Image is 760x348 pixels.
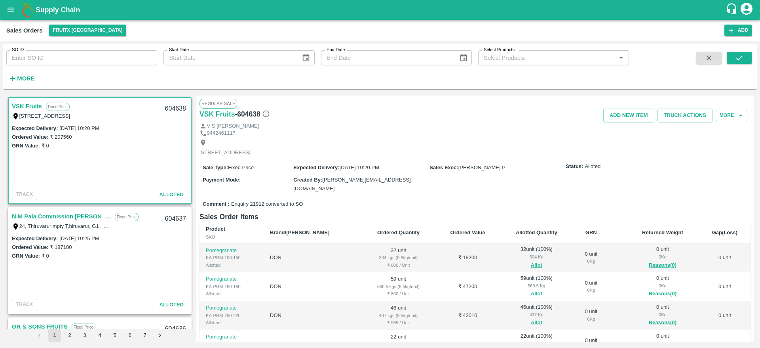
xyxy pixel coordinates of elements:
label: ₹ 0 [42,143,49,149]
div: 59 unit ( 100 %) [506,275,567,298]
div: 0 unit [579,279,603,294]
label: Ordered Value: [12,134,48,140]
p: Pomegranate [206,333,257,341]
input: Select Products [481,53,614,63]
b: Returned Weight [642,229,683,235]
td: 32 unit [361,243,435,272]
td: 0 unit [699,272,750,301]
b: Allotted Quantity [516,229,557,235]
span: [PERSON_NAME] P [458,164,505,170]
button: More [716,110,747,121]
button: Reasons(0) [633,289,693,298]
p: Fixed Price [115,213,139,221]
span: [PERSON_NAME][EMAIL_ADDRESS][DOMAIN_NAME] [293,177,410,191]
b: Brand/[PERSON_NAME] [270,229,329,235]
input: Enter SO ID [6,50,157,65]
label: Expected Delivery : [293,164,339,170]
button: Add [724,25,752,36]
div: 0 Kg [633,253,693,260]
div: 0 Kg [633,311,693,318]
p: [STREET_ADDRESS] [199,149,251,157]
div: KA-PRM-100-150 [206,254,257,261]
span: Alloted [160,302,184,308]
span: Enquiry 21912 converted to SO [231,201,303,208]
span: Alloted [585,163,600,170]
button: Allot [531,318,542,327]
div: 0 unit [633,246,693,270]
div: SKU [206,233,257,241]
label: Expected Delivery : [12,125,58,131]
a: VSK Fruits [12,101,42,111]
label: ₹ 207560 [50,134,72,140]
p: Fixed Price [72,323,95,331]
div: 0 unit [633,304,693,327]
a: N.M Pala Commission [PERSON_NAME] [12,211,111,222]
label: ₹ 0 [42,253,49,259]
strong: More [17,75,35,82]
b: GRN [585,229,597,235]
div: 304 Kg [506,253,567,260]
label: End Date [327,47,345,53]
button: Choose date [456,50,471,65]
label: SO ID [12,47,24,53]
img: logo [20,2,36,18]
div: Allotted [206,262,257,269]
div: 0 unit [579,308,603,323]
h6: - 604638 [235,109,270,120]
p: Pomegranate [206,304,257,312]
button: Allot [531,261,542,270]
div: 437 kgs (9.5kg/unit) [367,312,429,319]
label: Comment : [203,201,230,208]
label: Sales Exec : [429,164,458,170]
a: VSK Fruits [199,109,235,120]
label: Ordered Value: [12,244,48,250]
button: Choose date [298,50,313,65]
div: KA-PRM-150-180 [206,283,257,290]
td: DON [264,272,361,301]
td: 46 unit [361,301,435,330]
div: 604636 [160,320,191,338]
p: 9442461117 [207,130,236,137]
div: 437 Kg [506,311,567,318]
p: Pomegranate [206,275,257,283]
td: 0 unit [699,243,750,272]
div: 0 unit [633,275,693,298]
div: Allotted [206,319,257,326]
label: Created By : [293,177,322,183]
div: 0 Kg [579,315,603,323]
label: Status: [566,163,583,170]
div: 604638 [160,99,191,118]
div: Sales Orders [6,25,43,36]
td: ₹ 19200 [435,243,500,272]
b: Supply Chain [36,6,80,14]
div: ₹ 600 / Unit [367,262,429,269]
span: [DATE] 10:20 PM [340,164,379,170]
span: Fixed Price [228,164,254,170]
button: Go to page 5 [108,329,121,342]
button: Select DC [49,25,127,36]
b: Product [206,226,225,232]
div: 304 kgs (9.5kg/unit) [367,254,429,261]
button: More [6,72,37,85]
label: GRN Value: [12,253,40,259]
button: Go to page 3 [78,329,91,342]
div: 0 Kg [579,258,603,265]
div: 0 Kg [633,340,693,347]
span: Regular Sale [199,99,237,108]
button: Go to page 2 [63,329,76,342]
div: 560.5 Kg [506,282,567,289]
a: Supply Chain [36,4,726,15]
label: Payment Mode : [203,177,241,183]
div: account of current user [739,2,754,18]
button: Open [616,53,626,63]
button: page 1 [48,329,61,342]
div: 209 kgs (9.5kg/unit) [367,341,429,348]
label: GRN Value: [12,143,40,149]
div: 32 unit ( 100 %) [506,246,567,270]
button: Go to page 4 [93,329,106,342]
p: Pomegranate [206,247,257,254]
b: Ordered Value [450,229,485,235]
div: 0 unit [579,250,603,265]
h6: Sales Order Items [199,211,750,222]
